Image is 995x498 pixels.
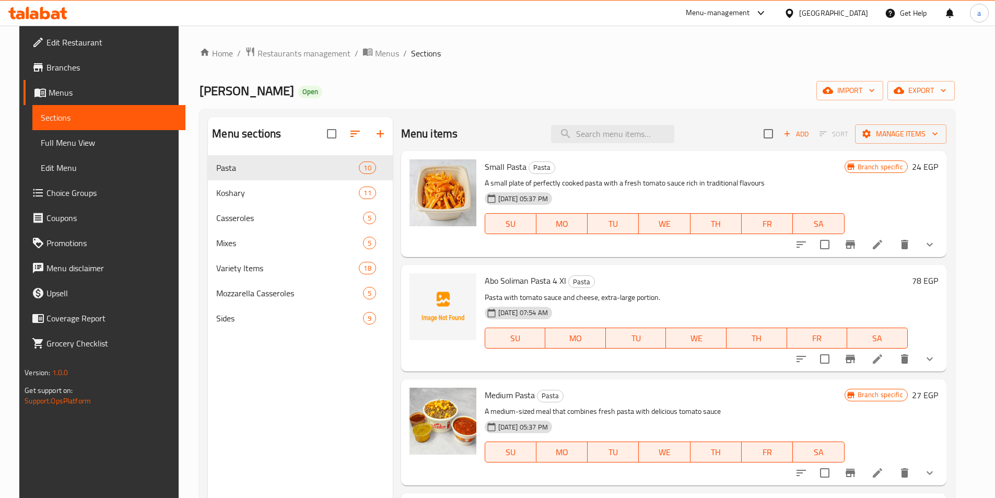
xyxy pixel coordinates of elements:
[32,130,185,155] a: Full Menu View
[643,445,686,460] span: WE
[814,348,836,370] span: Select to update
[485,159,526,175] span: Small Pasta
[529,161,555,173] span: Pasta
[851,331,904,346] span: SA
[793,213,844,234] button: SA
[489,445,532,460] span: SU
[606,328,666,349] button: TU
[863,128,938,141] span: Manage items
[403,47,407,60] li: /
[216,161,359,174] div: Pasta
[746,445,789,460] span: FR
[216,187,359,199] span: Koshary
[485,442,536,462] button: SU
[216,237,362,249] span: Mixes
[200,47,233,60] a: Home
[853,390,907,400] span: Branch specific
[838,232,863,257] button: Branch-specific-item
[409,159,476,226] img: Small Pasta
[411,47,441,60] span: Sections
[409,388,476,455] img: Medium Pasta
[639,213,690,234] button: WE
[52,366,68,379] span: 1.0.0
[686,7,750,19] div: Menu-management
[592,216,635,231] span: TU
[793,442,844,462] button: SA
[588,213,639,234] button: TU
[485,213,536,234] button: SU
[298,86,322,98] div: Open
[853,162,907,172] span: Branch specific
[359,187,376,199] div: items
[789,346,814,372] button: sort-choices
[917,460,942,485] button: show more
[25,394,91,408] a: Support.OpsPlatform
[46,312,177,325] span: Coverage Report
[208,151,392,335] nav: Menu sections
[825,84,875,97] span: import
[787,328,848,349] button: FR
[359,188,375,198] span: 11
[24,80,185,105] a: Menus
[208,155,392,180] div: Pasta10
[746,216,789,231] span: FR
[485,177,845,190] p: A small plate of perfectly cooked pasta with a fresh tomato sauce rich in traditional flavours
[401,126,458,142] h2: Menu items
[359,163,375,173] span: 10
[216,287,362,299] span: Mozzarella Casseroles
[363,287,376,299] div: items
[537,390,564,402] div: Pasta
[855,124,946,144] button: Manage items
[789,460,814,485] button: sort-choices
[549,331,602,346] span: MO
[896,84,946,97] span: export
[216,312,362,325] div: Sides
[545,328,606,349] button: MO
[46,61,177,74] span: Branches
[216,262,359,274] div: Variety Items
[690,213,742,234] button: TH
[639,442,690,462] button: WE
[41,111,177,124] span: Sections
[551,125,674,143] input: search
[489,331,541,346] span: SU
[237,47,241,60] li: /
[592,445,635,460] span: TU
[670,331,722,346] span: WE
[742,442,793,462] button: FR
[24,205,185,230] a: Coupons
[364,288,376,298] span: 5
[912,273,938,288] h6: 78 EGP
[923,238,936,251] svg: Show Choices
[409,273,476,340] img: Abo Soliman Pasta 4 Xl
[245,47,350,60] a: Restaurants management
[731,331,783,346] span: TH
[695,445,738,460] span: TH
[24,55,185,80] a: Branches
[46,187,177,199] span: Choice Groups
[46,337,177,350] span: Grocery Checklist
[216,212,362,224] span: Casseroles
[917,346,942,372] button: show more
[368,121,393,146] button: Add section
[359,263,375,273] span: 18
[610,331,662,346] span: TU
[362,47,399,60] a: Menus
[321,123,343,145] span: Select all sections
[298,87,322,96] span: Open
[200,79,294,102] span: [PERSON_NAME]
[363,237,376,249] div: items
[779,126,813,142] button: Add
[977,7,981,19] span: a
[690,442,742,462] button: TH
[46,262,177,274] span: Menu disclaimer
[24,230,185,256] a: Promotions
[208,180,392,205] div: Koshary11
[46,237,177,249] span: Promotions
[485,291,908,304] p: Pasta with tomato sauce and cheese, extra-large portion.
[24,30,185,55] a: Edit Restaurant
[727,328,787,349] button: TH
[923,353,936,365] svg: Show Choices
